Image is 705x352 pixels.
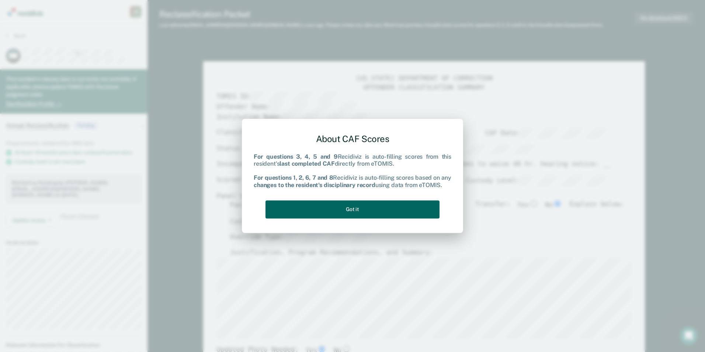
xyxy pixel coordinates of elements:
[279,160,334,167] b: last completed CAF
[254,153,451,189] div: Recidiviz is auto-filling scores from this resident's directly from eTOMIS. Recidiviz is auto-fil...
[254,128,451,150] div: About CAF Scores
[254,153,338,160] b: For questions 3, 4, 5 and 9
[254,175,333,182] b: For questions 1, 2, 6, 7 and 8
[265,200,440,218] button: Got it
[254,182,375,189] b: changes to the resident's disciplinary record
